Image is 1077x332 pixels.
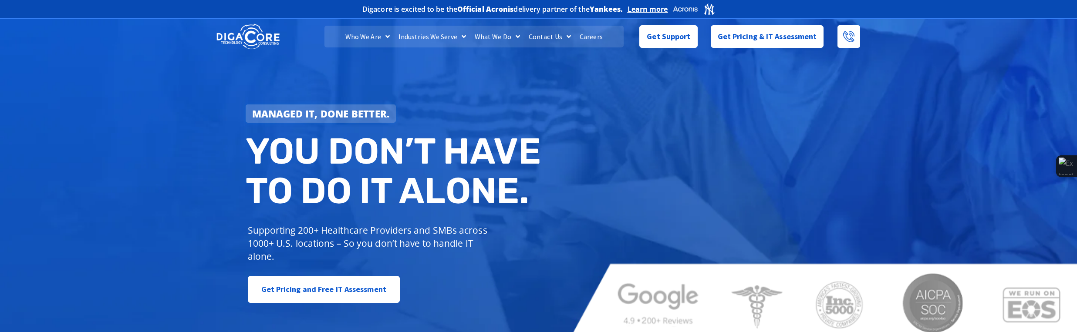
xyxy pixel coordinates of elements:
[639,25,697,48] a: Get Support
[647,28,690,45] span: Get Support
[718,28,817,45] span: Get Pricing & IT Assessment
[248,224,491,263] p: Supporting 200+ Healthcare Providers and SMBs across 1000+ U.S. locations – So you don’t have to ...
[341,26,394,47] a: Who We Are
[628,5,668,13] a: Learn more
[457,4,514,14] b: Official Acronis
[216,23,280,50] img: DigaCore Technology Consulting
[672,3,715,15] img: Acronis
[324,26,623,47] nav: Menu
[246,131,545,211] h2: You don’t have to do IT alone.
[261,281,386,298] span: Get Pricing and Free IT Assessment
[362,6,623,13] h2: Digacore is excited to be the delivery partner of the
[252,107,390,120] strong: Managed IT, done better.
[524,26,575,47] a: Contact Us
[470,26,524,47] a: What We Do
[575,26,607,47] a: Careers
[394,26,470,47] a: Industries We Serve
[590,4,623,14] b: Yankees.
[248,276,400,303] a: Get Pricing and Free IT Assessment
[711,25,824,48] a: Get Pricing & IT Assessment
[1059,158,1074,175] img: Extension Icon
[246,104,396,123] a: Managed IT, done better.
